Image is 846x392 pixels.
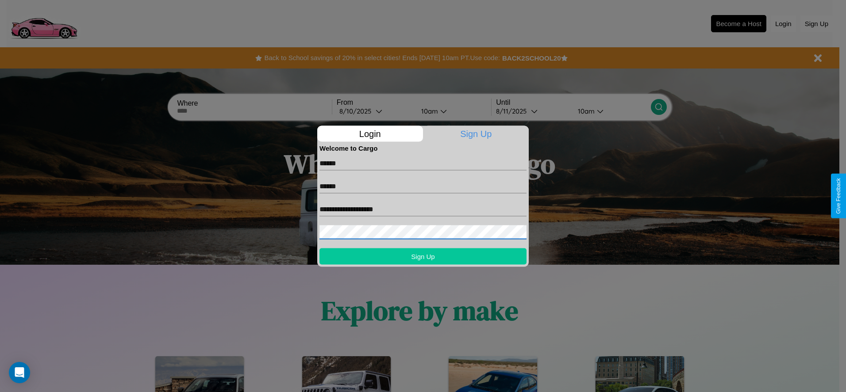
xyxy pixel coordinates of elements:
[319,248,527,264] button: Sign Up
[319,144,527,152] h4: Welcome to Cargo
[423,126,529,141] p: Sign Up
[835,178,842,214] div: Give Feedback
[9,362,30,383] div: Open Intercom Messenger
[317,126,423,141] p: Login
